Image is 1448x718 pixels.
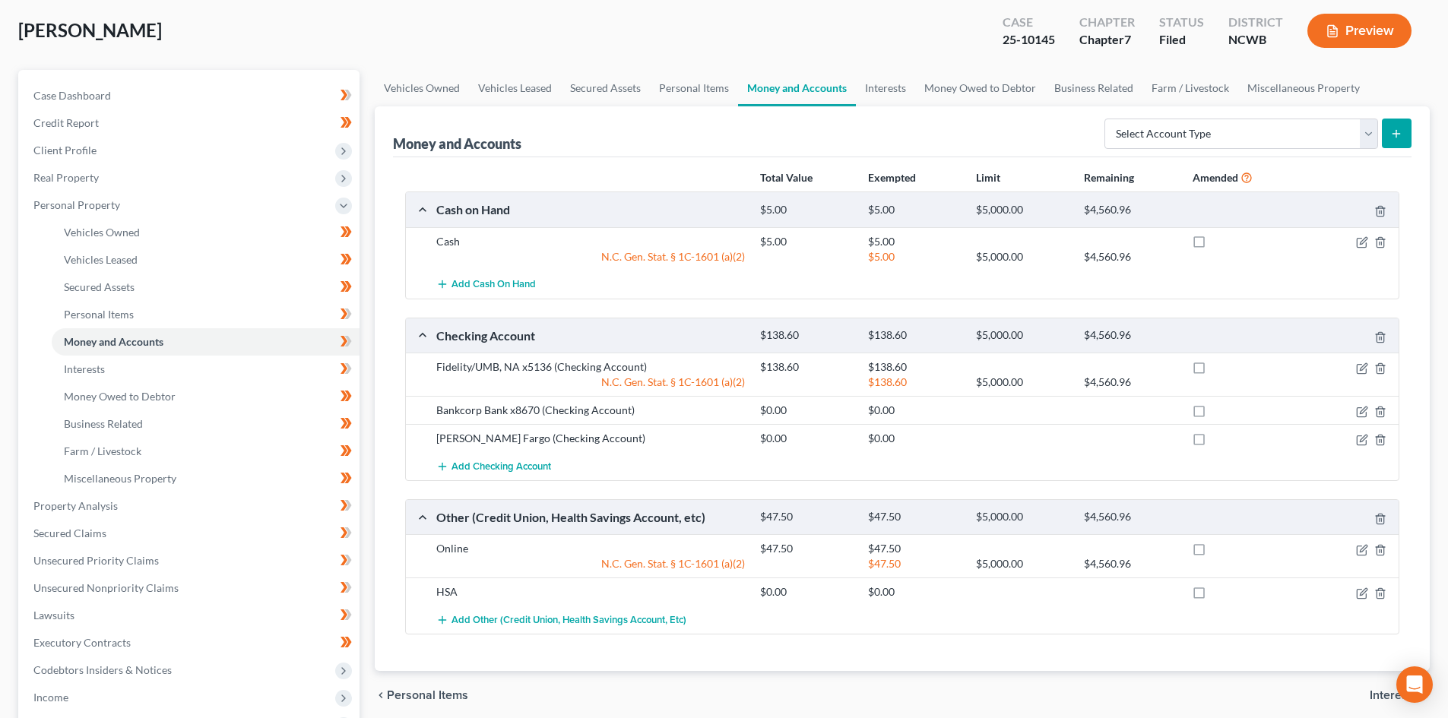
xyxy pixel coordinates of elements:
div: $47.50 [860,556,968,571]
div: $4,560.96 [1076,249,1184,264]
div: Checking Account [429,327,753,343]
span: Interests [1370,689,1418,701]
div: Status [1159,14,1204,31]
a: Farm / Livestock [52,438,360,465]
a: Money Owed to Debtor [52,383,360,410]
div: Case [1003,14,1055,31]
a: Interests [856,70,915,106]
div: $4,560.96 [1076,375,1184,390]
div: $5.00 [860,234,968,249]
span: Add Cash on Hand [452,279,536,291]
span: Farm / Livestock [64,444,141,457]
div: District [1228,14,1283,31]
a: Money and Accounts [52,328,360,356]
div: $4,560.96 [1076,510,1184,524]
div: Cash on Hand [429,201,753,217]
div: [PERSON_NAME] Fargo (Checking Account) [429,431,753,446]
span: 7 [1124,32,1131,46]
div: $5.00 [753,203,860,217]
button: chevron_left Personal Items [375,689,468,701]
span: Secured Assets [64,280,135,293]
span: Add Other (Credit Union, Health Savings Account, etc) [452,614,686,626]
div: $138.60 [860,328,968,343]
div: $5,000.00 [968,556,1076,571]
a: Personal Items [650,70,738,106]
div: $47.50 [753,510,860,524]
div: $0.00 [860,431,968,446]
a: Secured Assets [52,274,360,301]
div: N.C. Gen. Stat. § 1C-1601 (a)(2) [429,375,753,390]
a: Vehicles Leased [469,70,561,106]
a: Business Related [1045,70,1142,106]
a: Vehicles Owned [375,70,469,106]
div: $47.50 [860,510,968,524]
button: Add Other (Credit Union, Health Savings Account, etc) [436,606,686,634]
a: Unsecured Nonpriority Claims [21,574,360,602]
div: Bankcorp Bank x8670 (Checking Account) [429,403,753,418]
span: Client Profile [33,144,97,157]
span: Lawsuits [33,609,74,622]
div: $0.00 [860,403,968,418]
div: $138.60 [860,359,968,375]
span: Money Owed to Debtor [64,390,176,403]
div: N.C. Gen. Stat. § 1C-1601 (a)(2) [429,249,753,264]
div: $47.50 [860,541,968,556]
a: Secured Assets [561,70,650,106]
span: Interests [64,362,105,375]
span: [PERSON_NAME] [18,19,162,41]
a: Money and Accounts [738,70,856,106]
span: Unsecured Nonpriority Claims [33,581,179,594]
div: $5.00 [753,234,860,249]
a: Interests [52,356,360,383]
span: Real Property [33,171,99,184]
strong: Limit [976,171,1000,184]
span: Case Dashboard [33,89,111,102]
div: $5,000.00 [968,510,1076,524]
a: Personal Items [52,301,360,328]
i: chevron_left [375,689,387,701]
a: Property Analysis [21,492,360,520]
div: Chapter [1079,14,1135,31]
a: Executory Contracts [21,629,360,656]
div: $0.00 [753,584,860,599]
div: $47.50 [753,541,860,556]
div: NCWB [1228,31,1283,49]
span: Secured Claims [33,527,106,539]
div: Open Intercom Messenger [1396,666,1433,703]
div: 25-10145 [1003,31,1055,49]
a: Credit Report [21,109,360,137]
div: $5.00 [860,249,968,264]
span: Personal Property [33,198,120,211]
strong: Exempted [868,171,916,184]
div: $5,000.00 [968,249,1076,264]
span: Personal Items [387,689,468,701]
a: Secured Claims [21,520,360,547]
div: $5,000.00 [968,328,1076,343]
div: $0.00 [753,431,860,446]
span: Miscellaneous Property [64,472,176,485]
div: $0.00 [753,403,860,418]
a: Unsecured Priority Claims [21,547,360,574]
a: Farm / Livestock [1142,70,1238,106]
a: Case Dashboard [21,82,360,109]
div: $5,000.00 [968,375,1076,390]
span: Codebtors Insiders & Notices [33,663,172,676]
a: Vehicles Owned [52,219,360,246]
div: $138.60 [753,328,860,343]
span: Vehicles Leased [64,253,138,266]
div: $138.60 [860,375,968,390]
span: Business Related [64,417,143,430]
button: Preview [1307,14,1412,48]
div: $5.00 [860,203,968,217]
div: Cash [429,234,753,249]
div: Fidelity/UMB, NA x5136 (Checking Account) [429,359,753,375]
strong: Amended [1193,171,1238,184]
span: Income [33,691,68,704]
div: Chapter [1079,31,1135,49]
a: Miscellaneous Property [1238,70,1369,106]
button: Interests chevron_right [1370,689,1430,701]
a: Vehicles Leased [52,246,360,274]
span: Executory Contracts [33,636,131,649]
span: Add Checking Account [452,460,551,473]
a: Miscellaneous Property [52,465,360,492]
